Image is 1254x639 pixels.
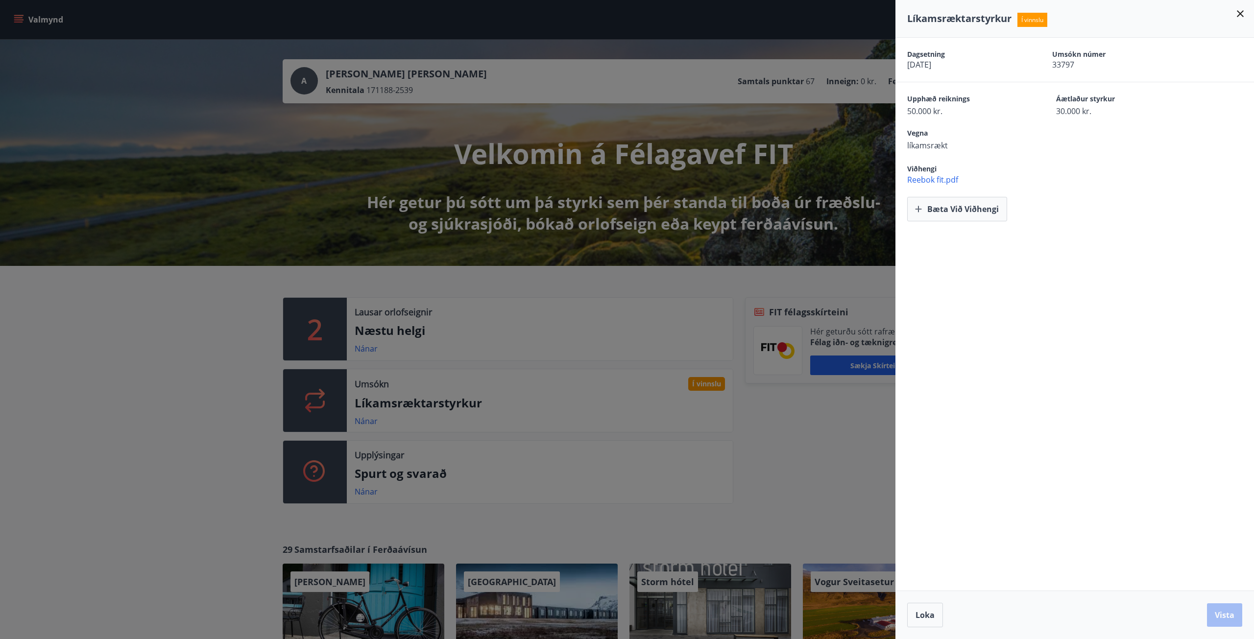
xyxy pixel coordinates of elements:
span: 33797 [1052,59,1163,70]
span: Umsókn númer [1052,49,1163,59]
span: Í vinnslu [1017,13,1047,27]
span: Áætlaður styrkur [1056,94,1171,106]
span: Reebok fit.pdf [907,174,1254,185]
span: 30.000 kr. [1056,106,1171,117]
span: Dagsetning [907,49,1018,59]
span: Vegna [907,128,1022,140]
span: 50.000 kr. [907,106,1022,117]
span: líkamsrækt [907,140,1022,151]
button: Bæta við viðhengi [907,197,1007,221]
button: Loka [907,603,943,627]
span: Upphæð reiknings [907,94,1022,106]
span: Líkamsræktarstyrkur [907,12,1012,25]
span: Viðhengi [907,164,937,173]
span: [DATE] [907,59,1018,70]
span: Loka [916,610,935,620]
